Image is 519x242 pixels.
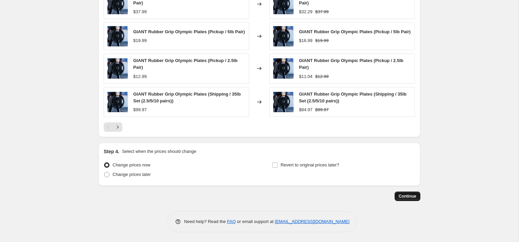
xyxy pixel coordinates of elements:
[299,37,313,44] div: $16.99
[315,73,329,80] strike: $12.99
[315,37,329,44] strike: $19.99
[315,8,329,15] strike: $37.99
[113,172,151,177] span: Change prices later
[275,219,350,224] a: [EMAIL_ADDRESS][DOMAIN_NAME]
[299,8,313,15] div: $32.29
[395,191,420,201] button: Continue
[133,106,147,113] div: $99.97
[184,219,227,224] span: Need help? Read the
[236,219,275,224] span: or email support at
[107,26,128,46] img: ScreenShot2024-02-21at8.54.15PM_80x.png
[133,73,147,80] div: $12.99
[299,73,313,80] div: $11.04
[273,92,294,112] img: ScreenShot2024-02-21at8.54.15PM_80x.png
[113,162,150,167] span: Change prices now
[133,8,147,15] div: $37.99
[104,122,122,132] nav: Pagination
[281,162,339,167] span: Revert to original prices later?
[107,58,128,79] img: ScreenShot2024-02-21at8.54.15PM_80x.png
[133,92,241,103] span: GIANT Rubber Grip Olympic Plates (Shipping / 35lb Set (2.5/5/10 pairs))
[315,106,329,113] strike: $99.97
[399,194,416,199] span: Continue
[273,58,294,79] img: ScreenShot2024-02-21at8.54.15PM_80x.png
[107,92,128,112] img: ScreenShot2024-02-21at8.54.15PM_80x.png
[104,148,119,155] h2: Step 4.
[227,219,236,224] a: FAQ
[273,26,294,46] img: ScreenShot2024-02-21at8.54.15PM_80x.png
[133,29,245,34] span: GIANT Rubber Grip Olympic Plates (Pickup / 5lb Pair)
[113,122,122,132] button: Next
[299,58,403,70] span: GIANT Rubber Grip Olympic Plates (Pickup / 2.5lb Pair)
[299,92,406,103] span: GIANT Rubber Grip Olympic Plates (Shipping / 35lb Set (2.5/5/10 pairs))
[133,37,147,44] div: $19.99
[299,106,313,113] div: $84.97
[122,148,196,155] p: Select when the prices should change
[299,29,411,34] span: GIANT Rubber Grip Olympic Plates (Pickup / 5lb Pair)
[133,58,238,70] span: GIANT Rubber Grip Olympic Plates (Pickup / 2.5lb Pair)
